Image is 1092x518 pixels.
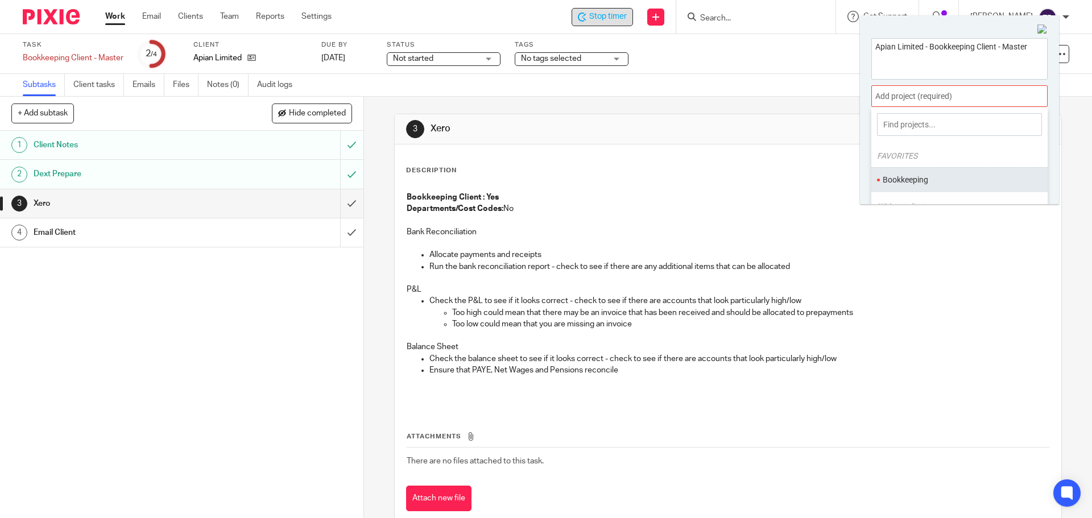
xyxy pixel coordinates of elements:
[406,486,471,511] button: Attach new file
[872,39,1047,76] textarea: Apian Limited - Bookkeeping Client - Master
[193,52,242,64] p: Apian Limited
[73,74,124,96] a: Client tasks
[1031,172,1045,187] li: Favorite
[272,103,352,123] button: Hide completed
[257,74,301,96] a: Audit logs
[142,11,161,22] a: Email
[429,295,1049,306] p: Check the P&L to see if it looks correct - check to see if there are accounts that look particula...
[699,14,801,24] input: Search
[407,457,544,465] span: There are no files attached to this task.
[23,74,65,96] a: Subtasks
[877,113,1042,136] input: Find projects...
[877,151,917,160] i: FAVORITES
[863,13,907,20] span: Get Support
[23,40,123,49] label: Task
[289,109,346,118] span: Hide completed
[572,8,633,26] div: Apian Limited - Bookkeeping Client - Master
[173,74,198,96] a: Files
[407,433,461,440] span: Attachments
[521,55,581,63] span: No tags selected
[11,196,27,212] div: 3
[301,11,332,22] a: Settings
[407,205,503,213] strong: Departments/Cost Codes:
[407,341,1049,353] p: Balance Sheet
[133,74,164,96] a: Emails
[406,166,457,175] p: Description
[429,249,1049,260] p: Allocate payments and receipts
[151,51,157,57] small: /4
[387,40,500,49] label: Status
[429,353,1049,364] p: Check the balance sheet to see if it looks correct - check to see if there are accounts that look...
[407,193,499,201] strong: Bookkeeping Client : Yes
[452,307,1049,318] p: Too high could mean that there may be an invoice that has been received and should be allocated t...
[11,167,27,183] div: 2
[220,11,239,22] a: Team
[11,225,27,241] div: 4
[407,203,1049,214] p: No
[207,74,249,96] a: Notes (0)
[11,137,27,153] div: 1
[1037,24,1048,35] img: Close
[429,364,1049,376] p: Ensure that PAYE, Net Wages and Pensions reconcile
[883,174,1031,186] li: Bookkeeping Without client
[393,55,433,63] span: Not started
[146,47,157,60] div: 2
[407,226,1049,238] p: Bank Reconciliation
[452,318,1049,330] p: Too low could mean that you are missing an invoice
[105,11,125,22] a: Work
[34,224,230,241] h1: Email Client
[23,9,80,24] img: Pixie
[429,261,1049,272] p: Run the bank reconciliation report - check to see if there are any additional items that can be a...
[589,11,627,23] span: Stop timer
[34,165,230,183] h1: Dext Prepare
[970,11,1033,22] p: [PERSON_NAME]
[23,52,123,64] div: Bookkeeping Client - Master
[321,40,373,49] label: Due by
[871,167,1048,192] ul: Bookkeeping Without client
[1039,8,1057,26] img: svg%3E
[34,136,230,154] h1: Client Notes
[34,195,230,212] h1: Xero
[515,40,628,49] label: Tags
[431,123,752,135] h1: Xero
[11,103,74,123] button: + Add subtask
[256,11,284,22] a: Reports
[178,11,203,22] a: Clients
[321,54,345,62] span: [DATE]
[407,284,1049,295] p: P&L
[406,120,424,138] div: 3
[877,202,925,211] i: Without client
[193,40,307,49] label: Client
